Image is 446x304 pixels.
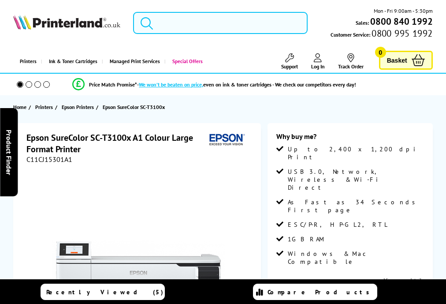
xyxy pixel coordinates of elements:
a: Basket 0 [379,51,433,70]
span: 1GB RAM [288,235,325,243]
a: Epson Printers [62,102,96,112]
img: Epson [206,132,246,148]
li: modal_Promise [4,77,424,92]
a: View more details [384,277,424,283]
a: Recently Viewed (5) [41,284,165,300]
a: Support [281,53,298,70]
span: We won’t be beaten on price, [139,81,203,88]
span: Up to 2,400 x 1,200 dpi Print [288,145,424,161]
span: ESC/P-R, HP-GL2, RTL [288,221,388,229]
span: Ink & Toner Cartridges [49,50,97,73]
a: Printers [13,50,41,73]
span: Customer Service: [331,29,432,39]
span: Epson Printers [62,102,94,112]
a: Managed Print Services [102,50,164,73]
span: Support [281,63,298,70]
a: Printerland Logo [13,15,120,31]
span: Compare Products [268,288,374,296]
span: Epson SureColor SC-T3100x [103,104,165,110]
a: Log In [311,53,325,70]
div: - even on ink & toner cartridges - We check our competitors every day! [137,81,356,88]
a: Compare Products [253,284,377,300]
span: Sales: [356,19,369,27]
span: Price Match Promise* [89,81,137,88]
span: Windows & Mac Compatible [288,250,424,266]
a: Printers [35,102,55,112]
span: USB 3.0, Network, Wireless & Wi-Fi Direct [288,168,424,191]
span: Product Finder [4,129,13,175]
span: Recently Viewed (5) [46,288,164,296]
a: Special Offers [164,50,207,73]
span: Basket [387,54,407,66]
a: Track Order [338,53,364,70]
span: As Fast as 34 Seconds First page [288,198,424,214]
h1: Epson SureColor SC-T3100x A1 Colour Large Format Printer [26,132,206,155]
span: 0800 995 1992 [370,29,432,38]
a: 0800 840 1992 [369,17,433,26]
span: C11CJ15301A1 [26,155,72,164]
span: 0 [375,47,386,58]
img: Printerland Logo [13,15,120,30]
span: Mon - Fri 9:00am - 5:30pm [374,7,433,15]
span: Log In [311,63,325,70]
span: Home [13,102,26,112]
a: Home [13,102,29,112]
b: 0800 840 1992 [370,15,433,27]
div: Why buy me? [276,132,424,145]
a: Ink & Toner Cartridges [41,50,102,73]
span: Printers [35,102,53,112]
